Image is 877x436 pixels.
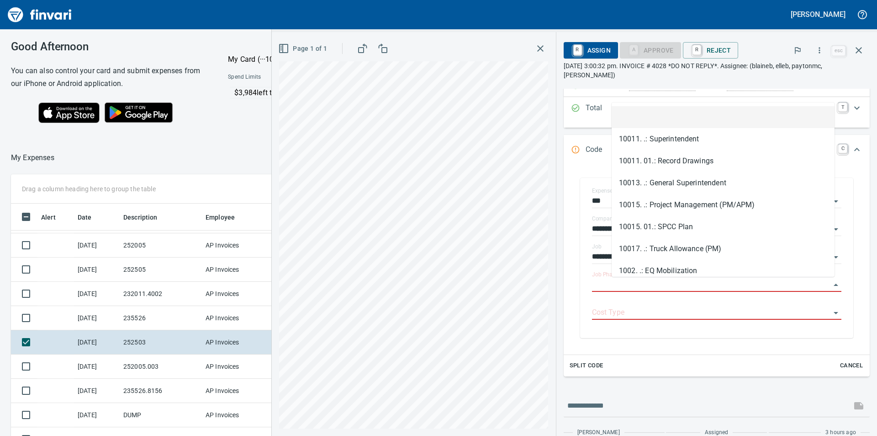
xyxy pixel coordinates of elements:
td: AP Invoices [202,330,270,355]
li: 10015. .: Project Management (PM/APM) [612,194,835,216]
td: AP Invoices [202,355,270,379]
div: Expand [564,135,870,165]
li: 10017. .: Truck Allowance (PM) [612,238,835,260]
td: AP Invoices [202,306,270,330]
td: AP Invoices [202,403,270,427]
span: Cancel [839,361,864,371]
span: This records your message into the invoice and notifies anyone mentioned [848,395,870,417]
img: Download on the App Store [38,102,100,123]
td: 252005.003 [120,355,202,379]
span: Spend Limits [228,73,340,82]
button: Open [829,223,842,236]
td: AP Invoices [202,233,270,258]
button: Page 1 of 1 [276,40,331,57]
td: DUMP [120,403,202,427]
p: $3,984 left this month [234,87,419,98]
span: Date [78,212,92,223]
span: Alert [41,212,68,223]
td: [DATE] [74,306,120,330]
span: Assign [571,43,611,58]
label: Job [592,244,602,249]
td: AP Invoices [202,282,270,306]
p: My Expenses [11,152,54,163]
a: esc [832,46,845,56]
span: Split Code [570,361,603,371]
div: Expand [564,97,870,128]
div: Job Phase required [620,46,681,54]
span: Employee [206,212,235,223]
td: 252503 [120,330,202,355]
a: C [838,144,847,153]
td: 235526 [120,306,202,330]
button: RAssign [564,42,618,59]
p: My Card (···1061) [228,54,296,65]
td: AP Invoices [202,258,270,282]
label: Job Phase [592,272,618,277]
span: Reject [690,43,731,58]
p: Drag a column heading here to group the table [22,184,156,194]
p: [DATE] 3:00:32 pm. INVOICE # 4028 *DO NOT REPLY*. Assignee: (blaineb, elleb, paytonmc, [PERSON_NA... [564,61,870,80]
label: Expense Type [592,188,626,194]
td: 252505 [120,258,202,282]
a: R [573,45,582,55]
img: Finvari [5,4,74,26]
span: Alert [41,212,56,223]
a: T [838,102,847,112]
td: AP Invoices [202,379,270,403]
li: 1002. .: EQ Mobilization [612,260,835,282]
li: 10015. 01.: SPCC Plan [612,216,835,238]
td: [DATE] [74,258,120,282]
td: [DATE] [74,355,120,379]
li: 10011. .: Superintendent [612,128,835,150]
td: [DATE] [74,282,120,306]
h5: [PERSON_NAME] [791,10,845,19]
button: [PERSON_NAME] [788,7,848,22]
p: Online allowed [221,98,420,108]
td: 235526.8156 [120,379,202,403]
li: 10011. 01.: Record Drawings [612,150,835,172]
button: Flag [787,40,808,60]
nav: breadcrumb [11,152,54,163]
span: Page 1 of 1 [280,43,327,54]
p: Code [586,144,629,156]
a: R [692,45,701,55]
p: Total [586,102,629,122]
span: Description [123,212,169,223]
button: Open [829,307,842,319]
span: Employee [206,212,247,223]
button: More [809,40,829,60]
td: [DATE] [74,330,120,355]
button: Close [829,279,842,291]
span: Description [123,212,158,223]
span: Date [78,212,104,223]
li: 10013. .: General Superintendent [612,172,835,194]
td: 232011.4002 [120,282,202,306]
button: Split Code [567,359,606,373]
button: Open [829,251,842,264]
td: 252005 [120,233,202,258]
button: RReject [683,42,738,59]
div: Expand [564,165,870,377]
td: [DATE] [74,379,120,403]
td: [DATE] [74,403,120,427]
button: Open [829,195,842,208]
span: Close invoice [829,39,870,61]
label: Company [592,216,616,221]
h6: You can also control your card and submit expenses from our iPhone or Android application. [11,65,205,90]
button: Cancel [837,359,866,373]
h3: Good Afternoon [11,40,205,53]
td: [DATE] [74,233,120,258]
img: Get it on Google Play [100,97,178,128]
